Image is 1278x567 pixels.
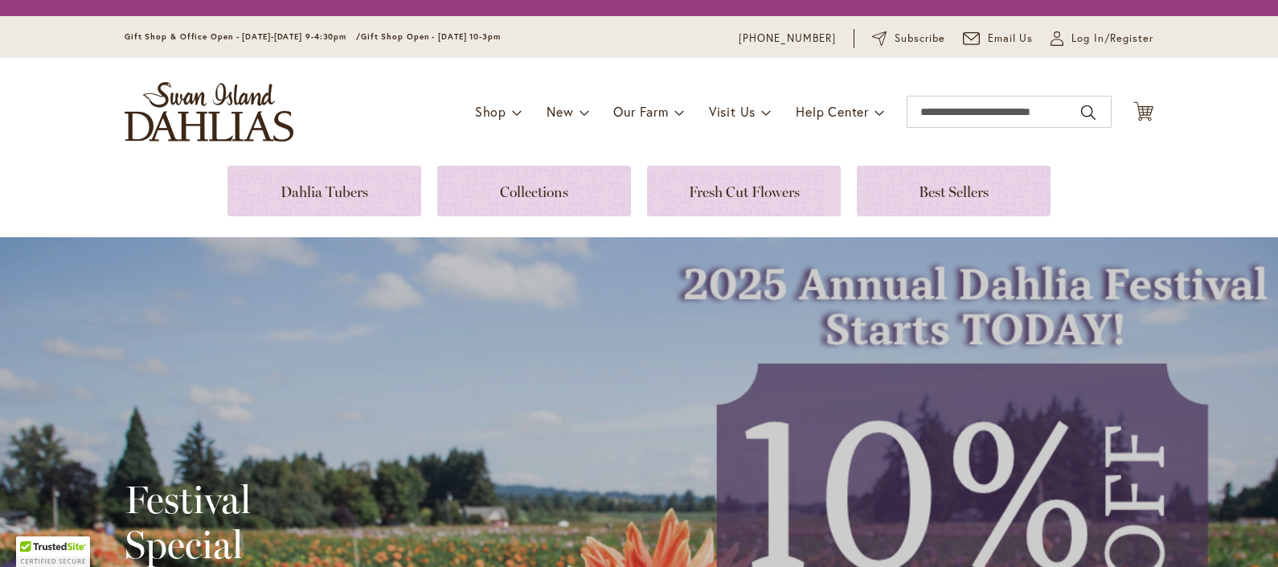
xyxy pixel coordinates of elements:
span: Visit Us [709,103,756,120]
span: Our Farm [613,103,668,120]
a: Subscribe [872,31,945,47]
span: Log In/Register [1071,31,1153,47]
h2: Festival Special [125,477,542,567]
a: [PHONE_NUMBER] [739,31,836,47]
span: Subscribe [895,31,945,47]
a: Log In/Register [1051,31,1153,47]
a: Email Us [963,31,1034,47]
span: New [547,103,573,120]
span: Help Center [796,103,869,120]
div: TrustedSite Certified [16,536,90,567]
span: Email Us [988,31,1034,47]
span: Gift Shop & Office Open - [DATE]-[DATE] 9-4:30pm / [125,31,361,42]
a: store logo [125,82,293,142]
span: Gift Shop Open - [DATE] 10-3pm [361,31,501,42]
span: Shop [475,103,506,120]
button: Search [1081,100,1096,125]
